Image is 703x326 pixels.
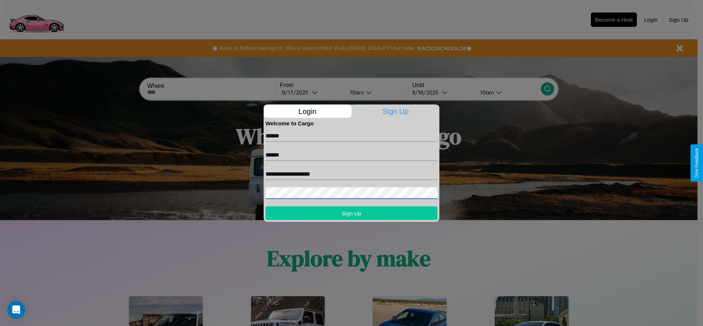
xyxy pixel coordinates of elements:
[265,120,438,126] h4: Welcome to Cargo
[7,301,25,319] div: Open Intercom Messenger
[352,104,440,118] p: Sign Up
[694,148,699,178] div: Give Feedback
[264,104,351,118] p: Login
[265,206,438,220] button: Sign Up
